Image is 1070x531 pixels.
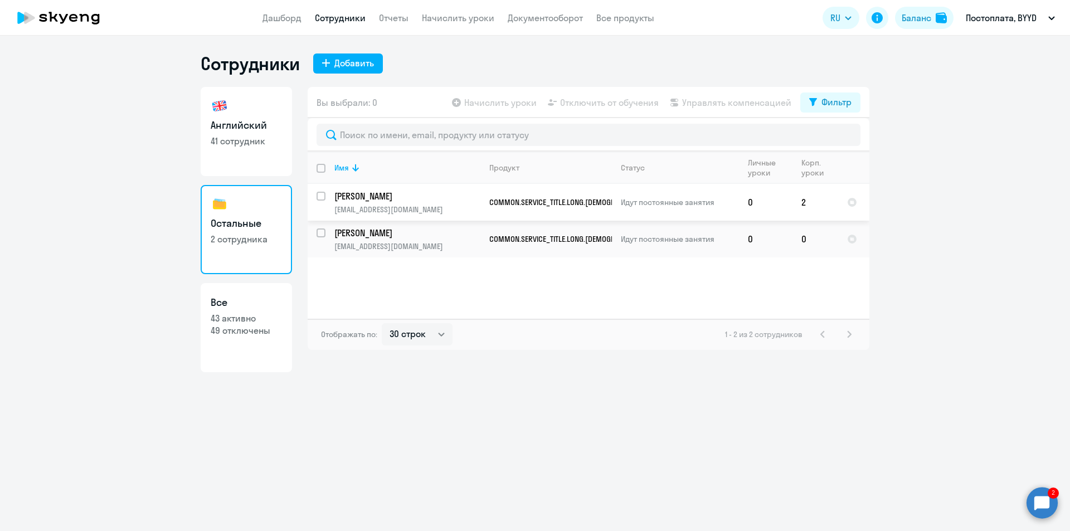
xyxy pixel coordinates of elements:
[201,52,300,75] h1: Сотрудники
[334,227,480,239] p: [PERSON_NAME]
[821,95,852,109] div: Фильтр
[801,158,838,178] div: Корп. уроки
[211,97,228,115] img: english
[489,197,656,207] span: COMMON.SERVICE_TITLE.LONG.[DEMOGRAPHIC_DATA]
[334,227,480,251] a: [PERSON_NAME][EMAIL_ADDRESS][DOMAIN_NAME]
[748,158,784,178] div: Личные уроки
[902,11,931,25] div: Баланс
[739,184,792,221] td: 0
[211,195,228,213] img: others
[800,92,860,113] button: Фильтр
[334,190,480,215] a: [PERSON_NAME][EMAIL_ADDRESS][DOMAIN_NAME]
[334,204,480,215] p: [EMAIL_ADDRESS][DOMAIN_NAME]
[596,12,654,23] a: Все продукты
[201,87,292,176] a: Английский41 сотрудник
[262,12,301,23] a: Дашборд
[379,12,408,23] a: Отчеты
[211,324,282,337] p: 49 отключены
[211,312,282,324] p: 43 активно
[201,185,292,274] a: Остальные2 сотрудника
[725,329,802,339] span: 1 - 2 из 2 сотрудников
[936,12,947,23] img: balance
[201,283,292,372] a: Все43 активно49 отключены
[508,12,583,23] a: Документооборот
[489,234,656,244] span: COMMON.SERVICE_TITLE.LONG.[DEMOGRAPHIC_DATA]
[321,329,377,339] span: Отображать по:
[334,190,480,202] p: [PERSON_NAME]
[739,221,792,257] td: 0
[211,135,282,147] p: 41 сотрудник
[422,12,494,23] a: Начислить уроки
[621,234,738,244] p: Идут постоянные занятия
[621,163,738,173] div: Статус
[960,4,1061,31] button: Постоплата, BYYD
[334,163,480,173] div: Имя
[621,197,738,207] p: Идут постоянные занятия
[313,53,383,74] button: Добавить
[317,96,377,109] span: Вы выбрали: 0
[823,7,859,29] button: RU
[830,11,840,25] span: RU
[621,163,645,173] div: Статус
[489,163,519,173] div: Продукт
[334,56,374,70] div: Добавить
[748,158,792,178] div: Личные уроки
[211,233,282,245] p: 2 сотрудника
[211,295,282,310] h3: Все
[211,216,282,231] h3: Остальные
[334,241,480,251] p: [EMAIL_ADDRESS][DOMAIN_NAME]
[211,118,282,133] h3: Английский
[895,7,954,29] button: Балансbalance
[792,221,838,257] td: 0
[489,163,611,173] div: Продукт
[334,163,349,173] div: Имя
[315,12,366,23] a: Сотрудники
[317,124,860,146] input: Поиск по имени, email, продукту или статусу
[792,184,838,221] td: 2
[801,158,830,178] div: Корп. уроки
[966,11,1037,25] p: Постоплата, BYYD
